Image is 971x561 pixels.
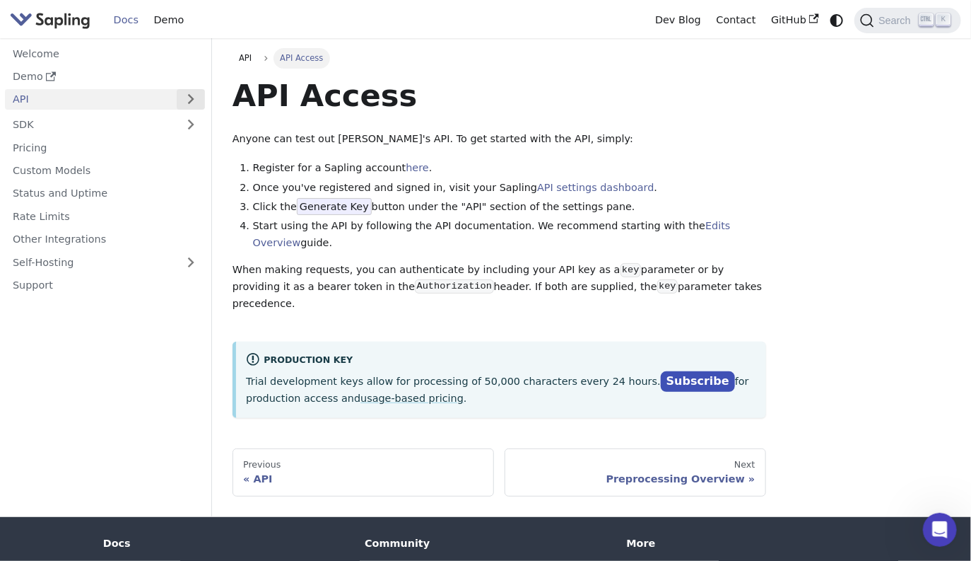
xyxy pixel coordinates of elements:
a: Custom Models [5,161,205,181]
img: Sapling.ai [10,10,90,30]
li: Start using the API by following the API documentation. We recommend starting with the guide. [253,218,766,252]
a: Welcome [5,43,205,64]
div: Production Key [246,352,755,369]
a: SDK [5,115,177,135]
a: Demo [5,66,205,87]
div: Previous [243,459,483,470]
div: API [243,473,483,485]
a: Support [5,275,205,296]
span: Search [874,15,919,26]
h1: API Access [233,76,766,115]
nav: Breadcrumbs [233,48,766,68]
a: Pricing [5,137,205,158]
p: When making requests, you can authenticate by including your API key as a parameter or by providi... [233,262,766,312]
a: Other Integrations [5,229,205,250]
div: Community [365,537,606,550]
a: Contact [709,9,764,31]
a: API settings dashboard [537,182,654,193]
a: Status and Uptime [5,183,205,204]
p: Trial development keys allow for processing of 50,000 characters every 24 hours. for production a... [246,372,755,407]
a: PreviousAPI [233,449,494,497]
a: API [233,48,259,68]
code: key [620,263,641,277]
nav: Docs pages [233,449,766,497]
span: Generate Key [297,198,372,215]
code: key [657,279,678,294]
span: API Access [273,48,330,68]
a: Docs [106,9,146,31]
a: NextPreprocessing Overview [505,449,766,497]
a: Demo [146,9,192,31]
div: More [627,537,869,550]
a: Sapling.ai [10,10,95,30]
a: usage-based pricing [360,393,464,404]
a: Rate Limits [5,206,205,226]
li: Register for a Sapling account . [253,160,766,177]
button: Switch between dark and light mode (currently system mode) [827,10,847,30]
div: Preprocessing Overview [515,473,755,485]
code: Authorization [415,279,493,294]
a: GitHub [763,9,826,31]
span: API [239,53,252,63]
div: Next [515,459,755,470]
button: Expand sidebar category 'SDK' [177,115,205,135]
kbd: K [936,13,951,26]
a: API [5,89,177,110]
a: Self-Hosting [5,252,205,272]
li: Once you've registered and signed in, visit your Sapling . [253,180,766,197]
div: Docs [103,537,345,550]
a: Subscribe [661,371,735,392]
a: here [406,162,428,173]
button: Expand sidebar category 'API' [177,89,205,110]
p: Anyone can test out [PERSON_NAME]'s API. To get started with the API, simply: [233,131,766,148]
button: Search (Ctrl+K) [854,8,960,33]
li: Click the button under the "API" section of the settings pane. [253,199,766,216]
a: Dev Blog [647,9,708,31]
iframe: Intercom live chat [923,513,957,547]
